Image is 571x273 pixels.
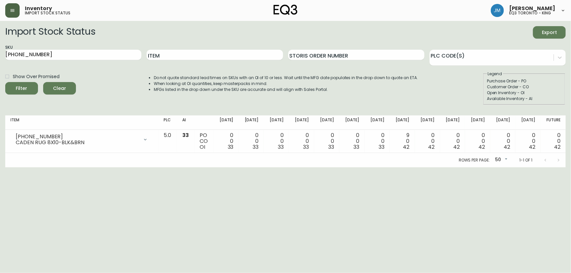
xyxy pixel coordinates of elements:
[370,132,384,150] div: 0 0
[303,143,309,151] span: 33
[490,115,515,130] th: [DATE]
[395,132,410,150] div: 9 0
[541,115,566,130] th: Future
[365,115,390,130] th: [DATE]
[487,90,562,96] div: Open Inventory - OI
[154,81,418,87] li: When looking at OI quantities, keep masterpacks in mind.
[274,5,298,15] img: logo
[533,26,566,39] button: Export
[294,132,309,150] div: 0 0
[445,132,460,150] div: 0 0
[253,143,259,151] span: 33
[521,132,535,150] div: 0 0
[420,132,435,150] div: 0 0
[487,78,562,84] div: Purchase Order - PO
[25,11,70,15] h5: import stock status
[228,143,234,151] span: 33
[428,143,435,151] span: 42
[459,157,490,163] p: Rows per page:
[177,115,194,130] th: AI
[16,140,139,145] div: CADEN RUG 8X10-BLK&BRN
[492,155,509,165] div: 50
[403,143,410,151] span: 42
[379,143,384,151] span: 33
[529,143,535,151] span: 42
[345,132,359,150] div: 0 0
[43,82,76,94] button: Clear
[154,87,418,93] li: MFGs listed in the drop down under the SKU are accurate and will align with Sales Portal.
[319,132,334,150] div: 0 0
[504,143,510,151] span: 42
[13,73,60,80] span: Show Over Promised
[453,143,460,151] span: 42
[509,11,551,15] h5: eq3 toronto - king
[470,132,485,150] div: 0 0
[478,143,485,151] span: 42
[16,134,139,140] div: [PHONE_NUMBER]
[48,84,71,93] span: Clear
[244,132,259,150] div: 0 0
[239,115,264,130] th: [DATE]
[278,143,284,151] span: 33
[5,26,95,39] h2: Import Stock Status
[5,82,38,94] button: Filter
[158,115,177,130] th: PLC
[269,132,284,150] div: 0 0
[390,115,415,130] th: [DATE]
[200,143,205,151] span: OI
[515,115,541,130] th: [DATE]
[538,28,561,37] span: Export
[158,130,177,153] td: 5.0
[554,143,561,151] span: 42
[519,157,532,163] p: 1-1 of 1
[182,131,189,139] span: 33
[487,84,562,90] div: Customer Order - CO
[314,115,339,130] th: [DATE]
[200,132,208,150] div: PO CO
[5,115,158,130] th: Item
[495,132,510,150] div: 0 0
[214,115,239,130] th: [DATE]
[440,115,465,130] th: [DATE]
[25,6,52,11] span: Inventory
[339,115,365,130] th: [DATE]
[328,143,334,151] span: 33
[491,4,504,17] img: b88646003a19a9f750de19192e969c24
[154,75,418,81] li: Do not quote standard lead times on SKUs with an OI of 10 or less. Wait until the MFG date popula...
[289,115,314,130] th: [DATE]
[264,115,289,130] th: [DATE]
[219,132,234,150] div: 0 0
[353,143,359,151] span: 33
[487,96,562,102] div: Available Inventory - AI
[509,6,555,11] span: [PERSON_NAME]
[415,115,440,130] th: [DATE]
[487,71,503,77] legend: Legend
[465,115,490,130] th: [DATE]
[546,132,561,150] div: 0 0
[10,132,153,147] div: [PHONE_NUMBER]CADEN RUG 8X10-BLK&BRN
